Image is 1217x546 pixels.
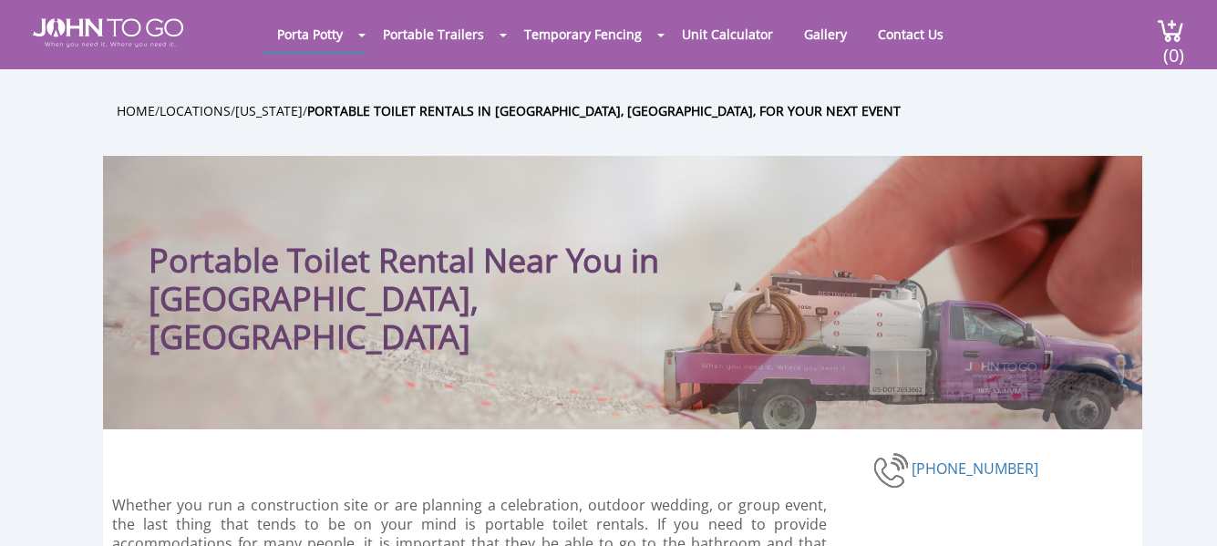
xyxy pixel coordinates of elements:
[160,102,231,119] a: Locations
[511,16,655,52] a: Temporary Fencing
[307,102,901,119] a: Portable Toilet Rentals in [GEOGRAPHIC_DATA], [GEOGRAPHIC_DATA], for Your Next Event
[117,102,155,119] a: Home
[33,18,183,47] img: JOHN to go
[912,458,1038,479] a: [PHONE_NUMBER]
[864,16,957,52] a: Contact Us
[668,16,787,52] a: Unit Calculator
[641,260,1133,429] img: Truck
[149,192,737,356] h1: Portable Toilet Rental Near You in [GEOGRAPHIC_DATA], [GEOGRAPHIC_DATA]
[263,16,356,52] a: Porta Potty
[117,100,1156,121] ul: / / /
[369,16,498,52] a: Portable Trailers
[873,450,912,490] img: phone-number
[790,16,861,52] a: Gallery
[235,102,303,119] a: [US_STATE]
[1162,28,1184,67] span: (0)
[1157,18,1184,43] img: cart a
